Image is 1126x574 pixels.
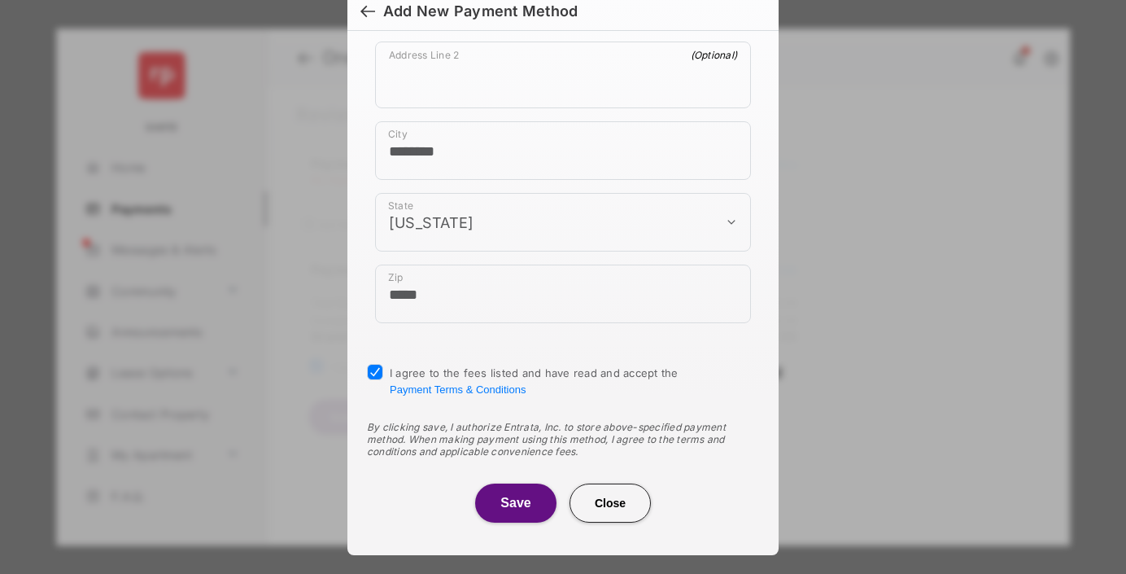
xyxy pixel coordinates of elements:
[367,421,759,458] div: By clicking save, I authorize Entrata, Inc. to store above-specified payment method. When making ...
[375,121,751,180] div: payment_method_screening[postal_addresses][locality]
[383,2,578,20] div: Add New Payment Method
[475,484,556,523] button: Save
[390,366,679,396] span: I agree to the fees listed and have read and accept the
[390,383,526,396] button: I agree to the fees listed and have read and accept the
[375,265,751,323] div: payment_method_screening[postal_addresses][postalCode]
[375,42,751,108] div: payment_method_screening[postal_addresses][addressLine2]
[570,484,651,523] button: Close
[375,193,751,252] div: payment_method_screening[postal_addresses][administrativeArea]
